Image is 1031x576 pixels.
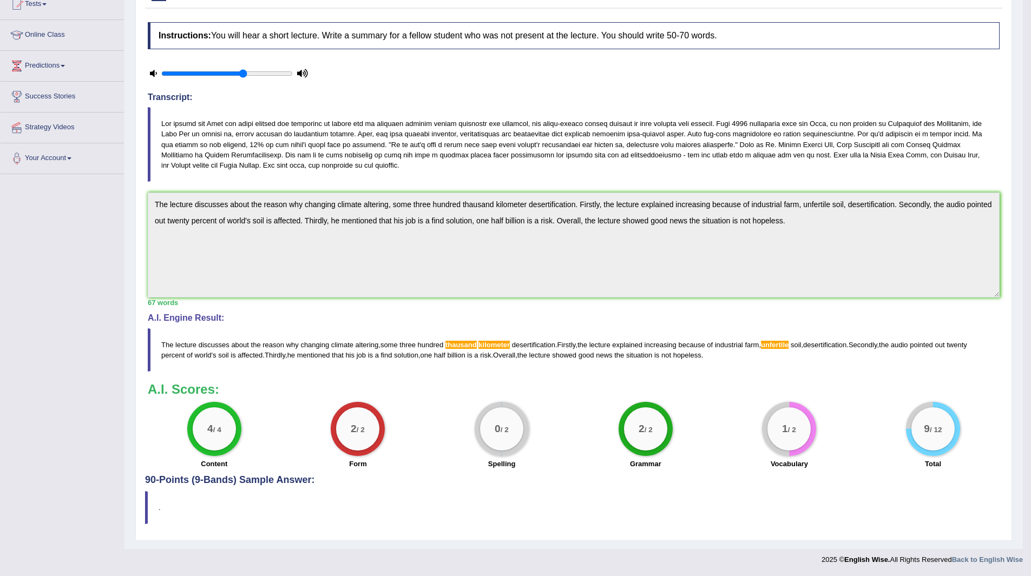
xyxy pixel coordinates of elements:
span: showed [552,351,576,359]
div: 2025 © All Rights Reserved [822,549,1023,565]
h4: Transcript: [148,92,1000,102]
span: risk [480,351,491,359]
span: discusses [199,341,229,349]
span: world [194,351,211,359]
span: Possible spelling mistake found. (did you mean: thousand) [445,341,477,349]
span: the [614,351,624,359]
a: Predictions [1,51,124,78]
span: is [368,351,373,359]
span: one [421,351,432,359]
span: half [434,351,445,359]
span: is [654,351,659,359]
span: the [577,341,587,349]
big: 2 [639,423,645,435]
big: 9 [924,423,930,435]
span: pointed [910,341,933,349]
span: s [213,351,216,359]
span: mentioned [297,351,330,359]
span: altering [356,341,379,349]
span: audio [891,341,908,349]
span: some [380,341,398,349]
span: not [661,351,671,359]
small: / 2 [501,426,509,434]
label: Form [349,459,367,469]
span: increasing [645,341,677,349]
a: Strategy Videos [1,112,124,140]
span: three [399,341,416,349]
label: Grammar [630,459,661,469]
big: 4 [207,423,213,435]
span: Possible spelling mistake found. (did you mean: infertile) [761,341,789,349]
blockquote: . [145,491,1002,524]
strong: English Wise. [844,555,890,564]
label: Spelling [488,459,516,469]
span: a [474,351,478,359]
small: / 12 [930,426,942,434]
span: why [286,341,299,349]
b: Instructions: [159,31,211,40]
span: is [467,351,472,359]
span: hundred [418,341,444,349]
span: the [517,351,527,359]
span: industrial [715,341,743,349]
small: / 4 [213,426,221,434]
span: hopeless [673,351,701,359]
a: Back to English Wise [952,555,1023,564]
span: lecture [529,351,550,359]
span: The [161,341,173,349]
span: billion [447,351,465,359]
big: 0 [495,423,501,435]
b: A.I. Scores: [148,382,219,396]
span: soil [791,341,802,349]
span: explained [612,341,642,349]
span: he [287,351,295,359]
span: lecture [589,341,610,349]
h4: 90-Points (9-Bands) Sample Answer: [145,14,1002,486]
a: Online Class [1,20,124,47]
big: 1 [783,423,789,435]
blockquote: , . , , , . , ' . , , . , . [148,328,1000,372]
small: / 2 [645,426,653,434]
span: good [579,351,594,359]
span: that [332,351,344,359]
span: changing [300,341,329,349]
span: the [879,341,889,349]
span: Secondly [849,341,877,349]
span: lecture [175,341,196,349]
span: Possible spelling mistake. ‘kilometer’ is American English. (did you mean: kilometre) [478,341,510,349]
span: about [231,341,249,349]
span: a [375,351,379,359]
span: soil [218,351,229,359]
span: news [596,351,612,359]
span: Firstly [557,341,576,349]
span: desertification [512,341,555,349]
span: of [707,341,713,349]
span: solution [394,351,418,359]
span: Thirdly [265,351,285,359]
span: farm [745,341,759,349]
a: Success Stories [1,82,124,109]
span: twenty [947,341,967,349]
span: his [345,351,354,359]
span: affected [238,351,262,359]
span: situation [626,351,652,359]
span: climate [331,341,353,349]
h4: You will hear a short lecture. Write a summary for a fellow student who was not present at the le... [148,22,1000,49]
span: find [381,351,392,359]
a: Your Account [1,143,124,170]
span: because [678,341,705,349]
span: Overall [493,351,515,359]
span: the [251,341,261,349]
label: Total [925,459,941,469]
h4: A.I. Engine Result: [148,313,1000,323]
small: / 2 [357,426,365,434]
div: 67 words [148,297,1000,308]
small: / 2 [788,426,796,434]
label: Content [201,459,227,469]
span: is [231,351,235,359]
span: of [187,351,193,359]
span: job [357,351,366,359]
span: reason [262,341,284,349]
span: percent [161,351,185,359]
